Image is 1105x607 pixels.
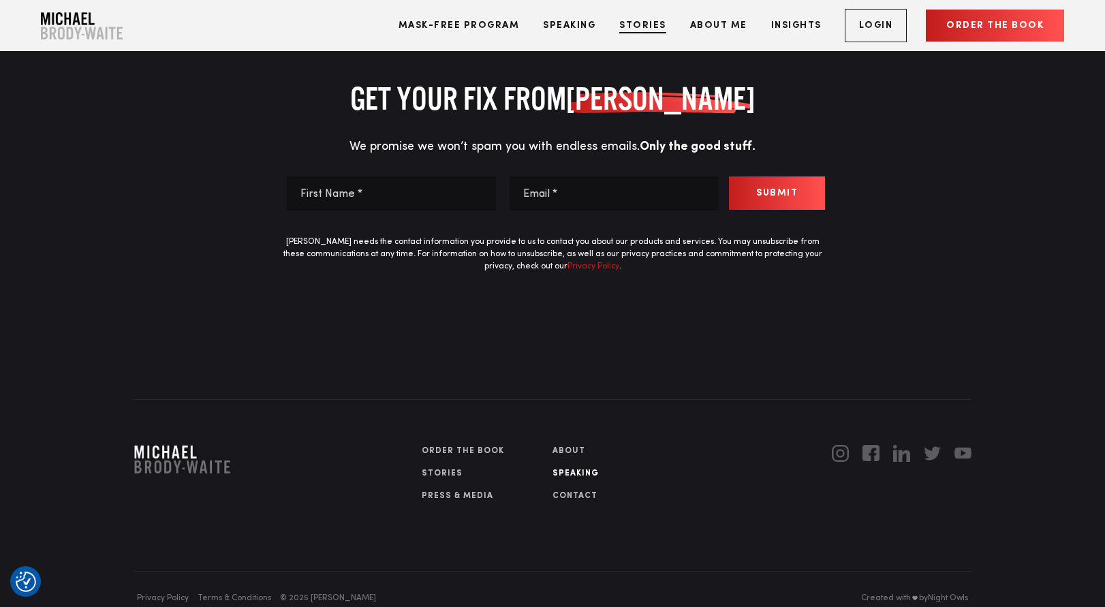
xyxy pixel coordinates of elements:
a: Night Owls [928,594,968,602]
input: Name [287,176,496,211]
a: Facebook [862,445,880,462]
a: YouTube [954,445,971,462]
button: Submit [729,176,825,210]
a: Privacy Policy [567,262,619,270]
img: Revisit consent button [16,572,36,592]
a: Order the book [926,10,1064,42]
span: © 2025 [PERSON_NAME] [277,594,379,602]
a: Stories [422,467,552,480]
img: Facebook [862,445,880,461]
img: Twitter [924,446,941,461]
a: Company Logo Company Logo [41,12,123,40]
a: Twitter [924,445,941,462]
a: SPEAKING [552,467,683,480]
a: About [552,445,683,457]
h2: Get your fix from [134,80,971,117]
a: Home link [134,445,232,474]
span: We promise we won’t spam you with endless emails. [349,140,756,153]
button: Consent Preferences [16,572,36,592]
a: Login [845,9,907,42]
a: Order The Book [422,445,552,457]
img: YouTube [954,447,971,460]
a: Terms & Conditions [194,594,275,602]
a: PRESS & MEDIA [422,490,552,502]
img: Instagram [832,445,849,462]
a: Privacy Policy [134,594,192,602]
span: [PERSON_NAME] [566,80,755,117]
b: Only the good stuff. [640,140,756,153]
p: [PERSON_NAME] needs the contact information you provide to us to contact you about our products a... [280,236,825,273]
input: Email [510,176,719,211]
a: Contact [552,490,683,502]
span: Created with by [858,594,971,602]
img: Linkedin [893,445,910,462]
img: Company Logo [134,445,232,474]
img: Company Logo [41,12,123,40]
